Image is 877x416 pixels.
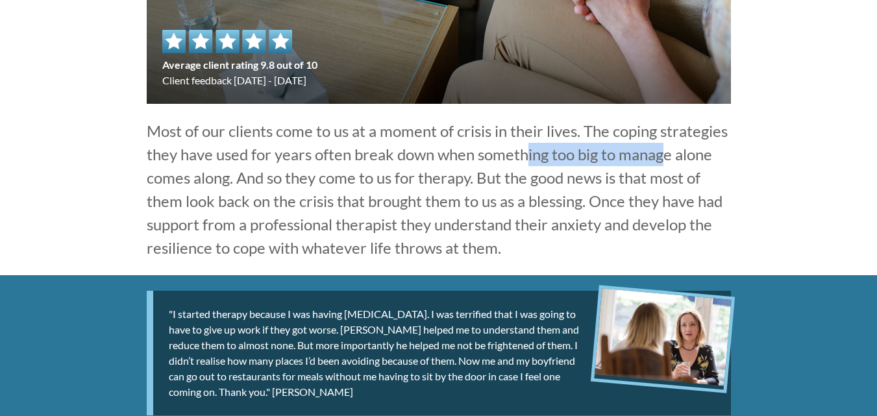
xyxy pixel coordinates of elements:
[162,57,317,73] span: Average client rating 9.8 out of 10
[147,291,731,415] div: "I started therapy because I was having [MEDICAL_DATA]. I was terrified that I was going to have ...
[162,30,317,88] div: Client feedback [DATE] - [DATE]
[594,289,731,386] img: Friends talking
[162,30,292,53] img: 5 star rating
[147,119,731,260] p: Most of our clients come to us at a moment of crisis in their lives. The coping strategies they h...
